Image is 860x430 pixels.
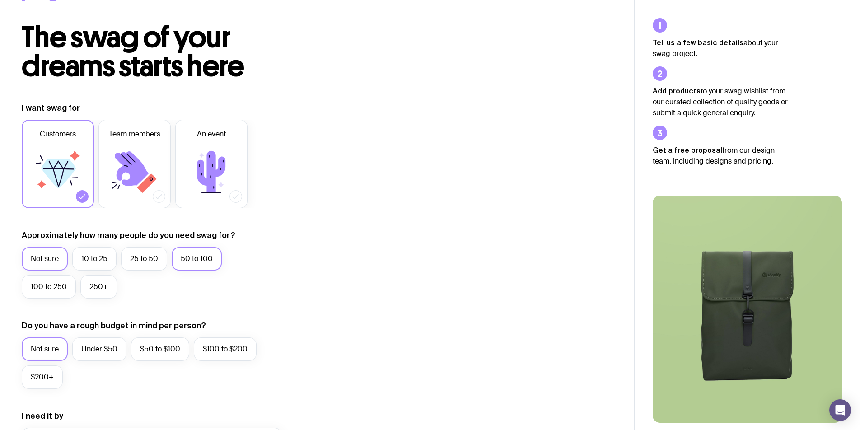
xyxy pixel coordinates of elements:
[72,247,117,271] label: 10 to 25
[72,337,126,361] label: Under $50
[653,37,788,59] p: about your swag project.
[22,247,68,271] label: Not sure
[22,411,63,421] label: I need it by
[197,129,226,140] span: An event
[194,337,257,361] label: $100 to $200
[653,38,743,47] strong: Tell us a few basic details
[109,129,160,140] span: Team members
[829,399,851,421] div: Open Intercom Messenger
[653,146,722,154] strong: Get a free proposal
[121,247,167,271] label: 25 to 50
[22,19,244,84] span: The swag of your dreams starts here
[653,87,701,95] strong: Add products
[22,365,63,389] label: $200+
[22,320,206,331] label: Do you have a rough budget in mind per person?
[22,103,80,113] label: I want swag for
[131,337,189,361] label: $50 to $100
[40,129,76,140] span: Customers
[172,247,222,271] label: 50 to 100
[653,85,788,118] p: to your swag wishlist from our curated collection of quality goods or submit a quick general enqu...
[22,275,76,299] label: 100 to 250
[22,337,68,361] label: Not sure
[653,145,788,167] p: from our design team, including designs and pricing.
[22,230,235,241] label: Approximately how many people do you need swag for?
[80,275,117,299] label: 250+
